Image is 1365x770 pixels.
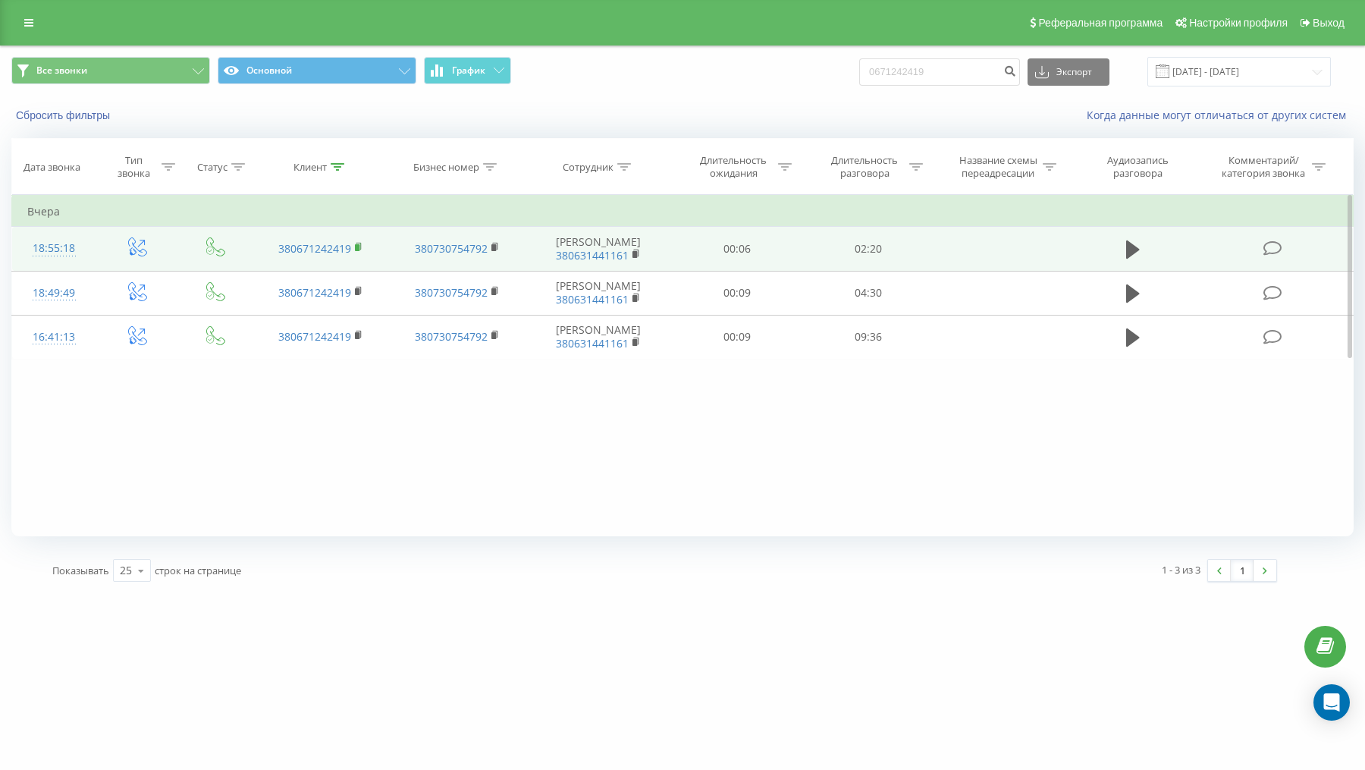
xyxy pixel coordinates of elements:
a: 380671242419 [278,285,351,300]
div: 1 - 3 из 3 [1162,562,1200,577]
a: 380631441161 [556,292,629,306]
td: 02:20 [803,227,934,271]
div: Аудиозапись разговора [1089,154,1188,180]
td: [PERSON_NAME] [525,315,671,359]
a: 380730754792 [415,241,488,256]
span: Выход [1313,17,1345,29]
button: График [424,57,511,84]
td: Вчера [12,196,1354,227]
a: 380730754792 [415,329,488,344]
input: Поиск по номеру [859,58,1020,86]
td: 04:30 [803,271,934,315]
td: [PERSON_NAME] [525,227,671,271]
span: Все звонки [36,64,87,77]
span: строк на странице [155,564,241,577]
button: Все звонки [11,57,210,84]
a: Когда данные могут отличаться от других систем [1087,108,1354,122]
div: Клиент [293,161,327,174]
span: Реферальная программа [1038,17,1163,29]
button: Сбросить фильтры [11,108,118,122]
div: Сотрудник [563,161,613,174]
div: Дата звонка [24,161,80,174]
div: Open Intercom Messenger [1313,684,1350,721]
div: Тип звонка [109,154,158,180]
div: Статус [197,161,227,174]
div: Название схемы переадресации [958,154,1039,180]
div: Длительность разговора [824,154,905,180]
a: 380730754792 [415,285,488,300]
a: 380631441161 [556,248,629,262]
td: 00:09 [672,271,803,315]
span: Настройки профиля [1189,17,1288,29]
div: 16:41:13 [27,322,80,352]
td: 00:09 [672,315,803,359]
div: 25 [120,563,132,578]
a: 380631441161 [556,336,629,350]
div: Комментарий/категория звонка [1219,154,1308,180]
button: Экспорт [1028,58,1109,86]
div: Бизнес номер [413,161,479,174]
span: Показывать [52,564,109,577]
td: 00:06 [672,227,803,271]
div: 18:49:49 [27,278,80,308]
div: Длительность ожидания [693,154,774,180]
a: 1 [1231,560,1254,581]
td: [PERSON_NAME] [525,271,671,315]
button: Основной [218,57,416,84]
div: 18:55:18 [27,234,80,263]
a: 380671242419 [278,329,351,344]
a: 380671242419 [278,241,351,256]
span: График [452,65,485,76]
td: 09:36 [803,315,934,359]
